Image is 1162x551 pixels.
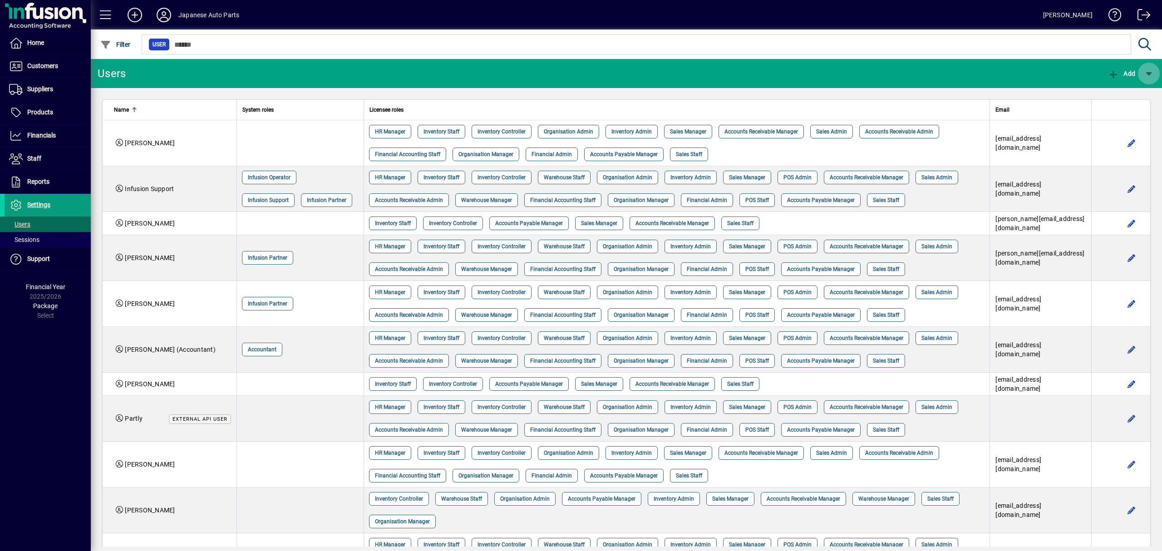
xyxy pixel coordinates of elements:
[1043,8,1093,22] div: [PERSON_NAME]
[745,265,769,274] span: POS Staff
[441,494,482,503] span: Warehouse Staff
[745,310,769,320] span: POS Staff
[125,415,143,422] span: Partly
[242,105,274,115] span: System roles
[687,425,727,434] span: Financial Admin
[995,250,1084,266] span: [PERSON_NAME][EMAIL_ADDRESS][DOMAIN_NAME]
[727,379,753,389] span: Sales Staff
[375,379,411,389] span: Inventory Staff
[783,540,812,549] span: POS Admin
[478,173,526,182] span: Inventory Controller
[98,36,133,53] button: Filter
[375,242,405,251] span: HR Manager
[614,265,669,274] span: Organisation Manager
[873,196,899,205] span: Sales Staff
[375,265,443,274] span: Accounts Receivable Admin
[921,288,952,297] span: Sales Admin
[1124,377,1139,391] button: Edit
[125,380,175,388] span: [PERSON_NAME]
[423,334,459,343] span: Inventory Staff
[687,310,727,320] span: Financial Admin
[830,540,903,549] span: Accounts Receivable Manager
[9,221,30,228] span: Users
[423,540,459,549] span: Inventory Staff
[745,425,769,434] span: POS Staff
[27,132,56,139] span: Financials
[603,173,652,182] span: Organisation Admin
[98,66,136,81] div: Users
[995,105,1009,115] span: Email
[865,448,933,458] span: Accounts Receivable Admin
[873,425,899,434] span: Sales Staff
[603,403,652,412] span: Organisation Admin
[5,78,91,101] a: Suppliers
[783,242,812,251] span: POS Admin
[153,40,166,49] span: User
[423,127,459,136] span: Inventory Staff
[375,334,405,343] span: HR Manager
[495,219,563,228] span: Accounts Payable Manager
[461,356,512,365] span: Warehouse Manager
[375,540,405,549] span: HR Manager
[375,471,440,480] span: Financial Accounting Staff
[27,62,58,69] span: Customers
[729,288,765,297] span: Sales Manager
[1124,216,1139,231] button: Edit
[787,356,855,365] span: Accounts Payable Manager
[125,254,175,261] span: [PERSON_NAME]
[783,403,812,412] span: POS Admin
[27,108,53,116] span: Products
[670,334,711,343] span: Inventory Admin
[5,124,91,147] a: Financials
[995,376,1041,392] span: [EMAIL_ADDRESS][DOMAIN_NAME]
[375,494,423,503] span: Inventory Controller
[873,310,899,320] span: Sales Staff
[423,173,459,182] span: Inventory Staff
[614,196,669,205] span: Organisation Manager
[873,265,899,274] span: Sales Staff
[375,425,443,434] span: Accounts Receivable Admin
[670,288,711,297] span: Inventory Admin
[248,299,287,308] span: Infusion Partner
[745,196,769,205] span: POS Staff
[9,236,39,243] span: Sessions
[858,494,909,503] span: Warehouse Manager
[125,346,216,353] span: [PERSON_NAME] (Accountant)
[581,219,617,228] span: Sales Manager
[423,242,459,251] span: Inventory Staff
[5,216,91,232] a: Users
[921,173,952,182] span: Sales Admin
[429,379,477,389] span: Inventory Controller
[729,334,765,343] span: Sales Manager
[921,242,952,251] span: Sales Admin
[125,461,175,468] span: [PERSON_NAME]
[603,242,652,251] span: Organisation Admin
[125,507,175,514] span: [PERSON_NAME]
[995,215,1084,231] span: [PERSON_NAME][EMAIL_ADDRESS][DOMAIN_NAME]
[670,242,711,251] span: Inventory Admin
[375,448,405,458] span: HR Manager
[530,196,596,205] span: Financial Accounting Staff
[461,310,512,320] span: Warehouse Manager
[458,150,513,159] span: Organisation Manager
[1131,2,1151,31] a: Logout
[248,253,287,262] span: Infusion Partner
[125,185,174,192] span: Infusion Support
[5,232,91,247] a: Sessions
[544,127,593,136] span: Organisation Admin
[670,127,706,136] span: Sales Manager
[27,155,41,162] span: Staff
[478,540,526,549] span: Inventory Controller
[745,356,769,365] span: POS Staff
[603,334,652,343] span: Organisation Admin
[375,356,443,365] span: Accounts Receivable Admin
[614,425,669,434] span: Organisation Manager
[995,295,1041,312] span: [EMAIL_ADDRESS][DOMAIN_NAME]
[114,105,231,115] div: Name
[787,310,855,320] span: Accounts Payable Manager
[603,540,652,549] span: Organisation Admin
[423,448,459,458] span: Inventory Staff
[1124,182,1139,196] button: Edit
[530,265,596,274] span: Financial Accounting Staff
[830,334,903,343] span: Accounts Receivable Manager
